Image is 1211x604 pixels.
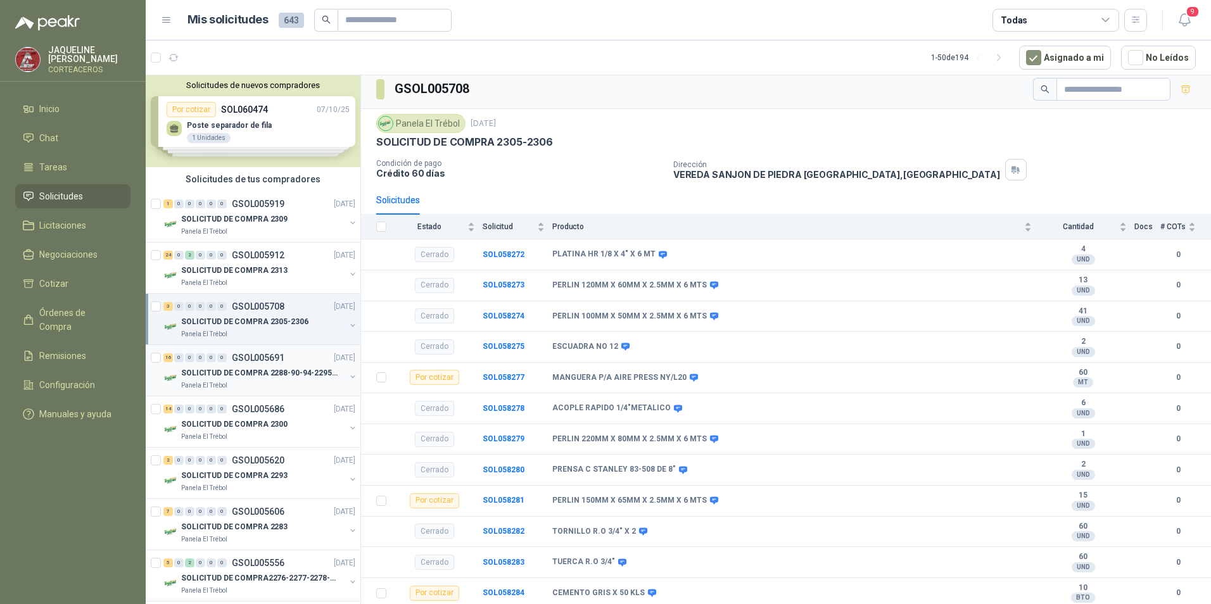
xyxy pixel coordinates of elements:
div: 0 [217,507,227,516]
p: Panela El Trébol [181,227,227,237]
div: Solicitudes de nuevos compradoresPor cotizarSOL06047407/10/25 Poste separador de fila1 UnidadesPo... [146,75,360,167]
b: ESCUADRA NO 12 [552,342,618,352]
div: UND [1072,286,1095,296]
p: SOLICITUD DE COMPRA 2288-90-94-2295-96-2301-02-04 [181,367,339,379]
p: Panela El Trébol [181,329,227,339]
b: PERLIN 120MM X 60MM X 2.5MM X 6 MTS [552,280,707,291]
p: [DATE] [334,301,355,313]
button: No Leídos [1121,46,1196,70]
p: SOLICITUD DE COMPRA 2283 [181,521,288,533]
p: GSOL005620 [232,456,284,465]
img: Company Logo [163,473,179,488]
a: SOL058273 [483,280,524,289]
div: 0 [196,251,205,260]
a: Remisiones [15,344,130,368]
img: Company Logo [163,576,179,591]
span: Producto [552,222,1022,231]
img: Company Logo [163,268,179,283]
div: 1 [163,199,173,208]
div: 0 [196,302,205,311]
a: 5 0 2 0 0 0 GSOL005556[DATE] Company LogoSOLICITUD DE COMPRA2276-2277-2278-2284-2285-Panela El Tr... [163,555,358,596]
p: GSOL005912 [232,251,284,260]
span: Configuración [39,378,95,392]
div: BTO [1071,593,1095,603]
span: Cantidad [1039,222,1117,231]
a: SOL058281 [483,496,524,505]
a: Tareas [15,155,130,179]
p: Panela El Trébol [181,483,227,493]
div: 0 [217,199,227,208]
div: 0 [185,405,194,413]
div: Cerrado [415,401,454,416]
b: SOL058284 [483,588,524,597]
span: Solicitud [483,222,535,231]
button: Solicitudes de nuevos compradores [151,80,355,90]
b: SOL058282 [483,527,524,536]
div: 0 [196,405,205,413]
p: SOLICITUD DE COMPRA2276-2277-2278-2284-2285- [181,572,339,584]
p: Panela El Trébol [181,432,227,442]
p: GSOL005686 [232,405,284,413]
b: SOL058280 [483,465,524,474]
b: CEMENTO GRIS X 50 KLS [552,588,645,598]
div: 0 [206,251,216,260]
div: 0 [174,456,184,465]
div: 0 [217,405,227,413]
p: Panela El Trébol [181,534,227,544]
a: Cotizar [15,272,130,296]
a: Chat [15,126,130,150]
p: [DATE] [471,118,496,130]
img: Company Logo [163,370,179,386]
b: 60 [1039,522,1127,532]
p: GSOL005556 [232,558,284,567]
a: Solicitudes [15,184,130,208]
img: Company Logo [163,319,179,334]
div: 14 [163,405,173,413]
a: 3 0 0 0 0 0 GSOL005708[DATE] Company LogoSOLICITUD DE COMPRA 2305-2306Panela El Trébol [163,299,358,339]
p: [DATE] [334,403,355,415]
div: UND [1072,408,1095,418]
a: Configuración [15,373,130,397]
div: 2 [163,456,173,465]
p: [DATE] [334,557,355,569]
b: PRENSA C STANLEY 83-508 DE 8" [552,465,676,475]
p: JAQUELINE [PERSON_NAME] [48,46,130,63]
b: 0 [1160,525,1196,538]
div: 0 [206,507,216,516]
b: 60 [1039,368,1127,378]
b: ACOPLE RAPIDO 1/4"METALICO [552,403,671,413]
b: PERLIN 220MM X 80MM X 2.5MM X 6 MTS [552,434,707,444]
p: Panela El Trébol [181,381,227,391]
b: SOL058279 [483,434,524,443]
b: MANGUERA P/A AIRE PRESS NY/L20 [552,373,687,383]
b: SOL058283 [483,558,524,567]
p: GSOL005919 [232,199,284,208]
div: Cerrado [415,555,454,570]
span: Órdenes de Compra [39,306,118,334]
img: Company Logo [379,116,393,130]
p: [DATE] [334,455,355,467]
span: Estado [394,222,465,231]
h1: Mis solicitudes [187,11,269,29]
p: SOLICITUD DE COMPRA 2293 [181,470,288,482]
div: 0 [217,456,227,465]
div: Por cotizar [410,586,459,601]
b: 0 [1160,587,1196,599]
a: SOL058277 [483,373,524,382]
b: 1 [1039,429,1127,439]
a: Órdenes de Compra [15,301,130,339]
img: Logo peakr [15,15,80,30]
div: 0 [174,405,184,413]
b: 2 [1039,460,1127,470]
div: 24 [163,251,173,260]
b: PERLIN 100MM X 50MM X 2.5MM X 6 MTS [552,311,707,322]
p: Panela El Trébol [181,278,227,288]
div: UND [1072,255,1095,265]
div: 0 [217,251,227,260]
span: search [322,15,331,24]
div: UND [1072,316,1095,326]
span: 9 [1186,6,1200,18]
div: 0 [174,558,184,567]
div: 2 [185,558,194,567]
